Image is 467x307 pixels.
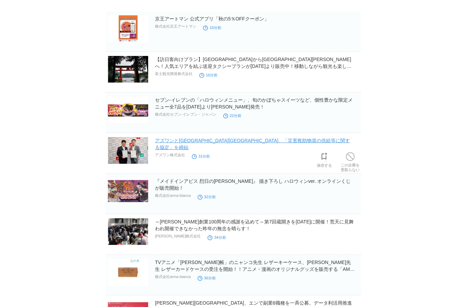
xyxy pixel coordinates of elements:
p: 株式会社arma bianca [155,193,191,198]
a: セブン‐イレブンの「ハロウィンメニュー」、旬のかぼちゃスイーツなど、個性豊かな限定メニュー全7品を[DATE]より[PERSON_NAME]発売！ [155,97,353,109]
img: TVアニメ「夏目友人帳」のニャンコ先生 レザーキーケース、ニャンコ先生 レザーカードケースの受注を開始！！アニメ・漫画のオリジナルグッズを販売する「AMNIBUS」にて [108,259,148,286]
p: 株式会社京王アートマン [155,24,196,29]
time: 36分前 [198,276,216,280]
time: 22分前 [223,114,241,118]
time: 34分前 [208,235,226,239]
time: 31分前 [192,154,210,158]
p: アズワン株式会社 [155,152,185,158]
time: 16分前 [199,73,217,77]
a: ～[PERSON_NAME]創業100周年の感謝を込めて～第7回蔵開きを[DATE]に開催！荒天に見舞われ開催できなかった昨年の無念を晴らす！ [155,219,354,231]
a: アズワンと[GEOGRAPHIC_DATA][GEOGRAPHIC_DATA]、「災害救助物資の供給等に関する協定」を締結 [155,138,350,150]
p: 富士観光開発株式会社 [155,71,193,76]
img: 『メイドインアビス 烈日の黄金郷』 描き下ろし ハロウィンver. オンラインくじが販売開始！ [108,178,148,204]
img: 【訪日客向けプラン】河口湖駅から箱根・三島駅へ！人気エリアを結ぶ送迎タクシープランが2025年9月22日より販売中！移動しながら観光も楽しめる一石二鳥の便利なプラン [108,56,148,83]
a: この企業を受取らない [341,150,359,172]
time: 32分前 [198,195,216,199]
a: 【訪日客向けプラン】[GEOGRAPHIC_DATA]から[GEOGRAPHIC_DATA][PERSON_NAME]へ！人気エリアを結ぶ送迎タクシープランが[DATE]より販売中！移動しながら... [155,57,352,76]
img: アズワンと大阪市西区、「災害救助物資の供給等に関する協定」を締結 [108,137,148,164]
time: 15分前 [203,26,221,30]
a: 京王アートマン 公式アプリ「秋の5％OFFクーポン」 [155,16,269,21]
a: TVアニメ「[PERSON_NAME]帳」のニャンコ先生 レザーキーケース、[PERSON_NAME]先生 レザーカードケースの受注を開始！！アニメ・漫画のオリジナルグッズを販売する「AMNIB... [155,260,355,279]
img: ～黄桜創業100周年の感謝を込めて～第7回蔵開きを11月8日（土）に開催！荒天に見舞われ開催できなかった昨年の無念を晴らす！ [108,218,148,245]
img: 京王アートマン 公式アプリ「秋の5％OFFクーポン」 [108,15,148,42]
img: セブン‐イレブンの「ハロウィンメニュー」、旬のかぼちゃスイーツなど、個性豊かな限定メニュー全7品を10月7日（火）より順次発売！ [108,97,148,123]
p: 株式会社arma bianca [155,274,191,279]
p: 株式会社セブン‐イレブン・ジャパン [155,112,216,117]
a: 保存する [317,151,332,168]
a: 『メイドインアビス 烈日の[PERSON_NAME]』 描き下ろし ハロウィンver. オンラインくじが販売開始！ [155,178,351,191]
p: [PERSON_NAME]株式会社 [155,234,201,239]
